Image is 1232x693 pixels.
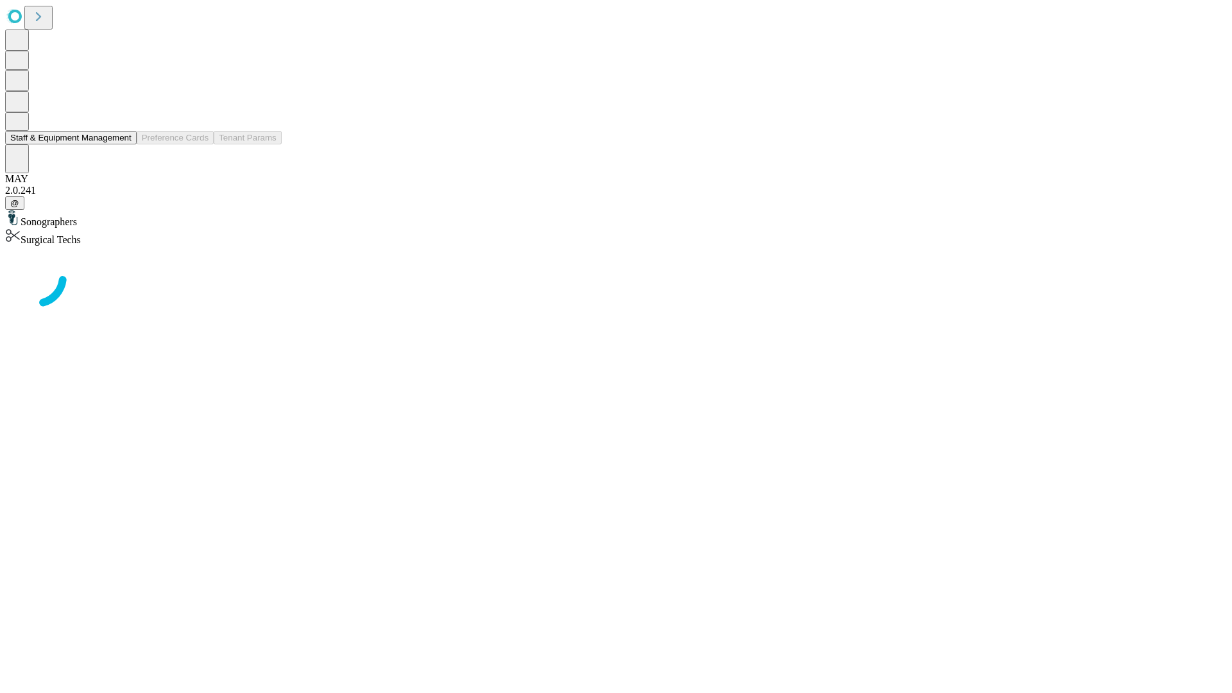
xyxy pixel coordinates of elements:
[5,196,24,210] button: @
[5,173,1227,185] div: MAY
[5,210,1227,228] div: Sonographers
[10,198,19,208] span: @
[5,131,137,144] button: Staff & Equipment Management
[137,131,214,144] button: Preference Cards
[5,228,1227,246] div: Surgical Techs
[5,185,1227,196] div: 2.0.241
[214,131,282,144] button: Tenant Params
